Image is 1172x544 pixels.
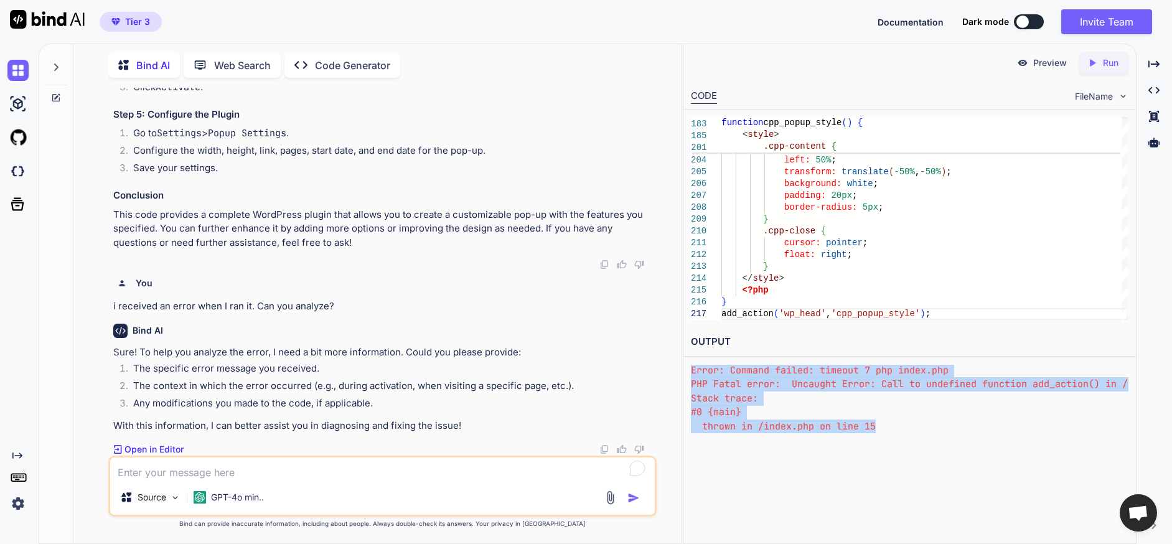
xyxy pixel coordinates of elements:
span: ; [847,250,852,260]
span: Tier 3 [125,16,150,28]
div: 216 [691,296,705,308]
img: like [617,260,627,270]
span: 'wp_head' [779,309,827,319]
p: GPT-4o min.. [211,491,264,504]
div: 205 [691,166,705,178]
img: copy [599,260,609,270]
span: pointer [826,238,863,248]
p: Bind can provide inaccurate information, including about people. Always double-check its answers.... [108,519,657,528]
span: cursor: [784,238,821,248]
p: Preview [1033,57,1067,69]
span: ; [863,238,868,248]
div: 213 [691,261,705,273]
span: </ [743,273,753,283]
span: , [915,167,920,177]
li: The context in which the error occurred (e.g., during activation, when visiting a specific page, ... [123,379,654,396]
span: function [721,118,763,128]
p: Code Generator [315,58,390,73]
span: ; [926,309,931,319]
button: Documentation [878,16,944,29]
li: Save your settings. [123,161,654,179]
span: ; [852,190,857,200]
h3: Step 5: Configure the Plugin [113,108,654,122]
p: This code provides a complete WordPress plugin that allows you to create a customizable pop-up wi... [113,208,654,250]
textarea: To enrich screen reader interactions, please activate Accessibility in Grammarly extension settings [110,457,655,480]
span: right [821,250,847,260]
h6: You [136,277,152,289]
span: <?php [743,285,769,295]
span: background: [784,179,841,189]
div: 214 [691,273,705,284]
span: style [748,129,774,139]
div: 212 [691,249,705,261]
img: GPT-4o mini [194,491,206,504]
li: Configure the width, height, link, pages, start date, and end date for the pop-up. [123,144,654,161]
img: chat [7,60,29,81]
h2: OUTPUT [683,327,1135,357]
span: .cpp-close [764,226,816,236]
p: With this information, I can better assist you in diagnosing and fixing the issue! [113,419,654,433]
img: premium [111,18,120,26]
div: 207 [691,190,705,202]
img: githubLight [7,127,29,148]
p: Source [138,491,166,504]
img: darkCloudIdeIcon [7,161,29,182]
button: premiumTier 3 [100,12,162,32]
h6: Bind AI [133,324,163,337]
span: > [774,129,779,139]
span: float: [784,250,815,260]
h3: Conclusion [113,189,654,203]
span: ; [878,202,883,212]
span: -50% [921,167,942,177]
button: Invite Team [1061,9,1152,34]
span: Documentation [878,17,944,27]
li: Click . [123,80,654,98]
span: 50% [816,155,832,165]
span: style [753,273,779,283]
img: chevron down [1118,91,1128,101]
img: Pick Models [170,492,180,503]
span: 185 [691,130,705,142]
span: ) [847,118,852,128]
span: border-radius: [784,202,858,212]
li: Any modifications you made to the code, if applicable. [123,396,654,414]
span: Dark mode [962,16,1009,28]
img: dislike [634,444,644,454]
p: Open in Editor [124,443,184,456]
div: 206 [691,178,705,190]
span: 'cpp_popup_style' [832,309,921,319]
span: { [832,141,837,151]
li: Go to > . [123,126,654,144]
span: -50% [894,167,916,177]
p: Web Search [214,58,271,73]
span: ) [921,309,926,319]
p: Sure! To help you analyze the error, I need a bit more information. Could you please provide: [113,345,654,360]
a: Open chat [1120,494,1157,532]
span: translate [842,167,889,177]
div: CODE [691,89,717,104]
span: ( [842,118,847,128]
span: white [847,179,873,189]
span: 5px [863,202,878,212]
li: The specific error message you received. [123,362,654,379]
span: } [764,261,769,271]
span: > [779,273,784,283]
img: preview [1017,57,1028,68]
pre: Error: Command failed: timeout 7 php index.php PHP Fatal error: Uncaught Error: Call to undefined... [691,363,1128,434]
p: Run [1103,57,1118,69]
div: 211 [691,237,705,249]
div: 215 [691,284,705,296]
p: Bind AI [136,58,170,73]
span: { [821,226,826,236]
img: like [617,444,627,454]
div: 217 [691,308,705,320]
p: i received an error when I ran it. Can you analyze? [113,299,654,314]
div: 209 [691,213,705,225]
span: ( [889,167,894,177]
span: cpp_popup_style [764,118,842,128]
img: icon [627,492,640,504]
span: ; [947,167,952,177]
span: } [764,214,769,224]
code: Popup Settings [208,127,286,139]
img: dislike [634,260,644,270]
